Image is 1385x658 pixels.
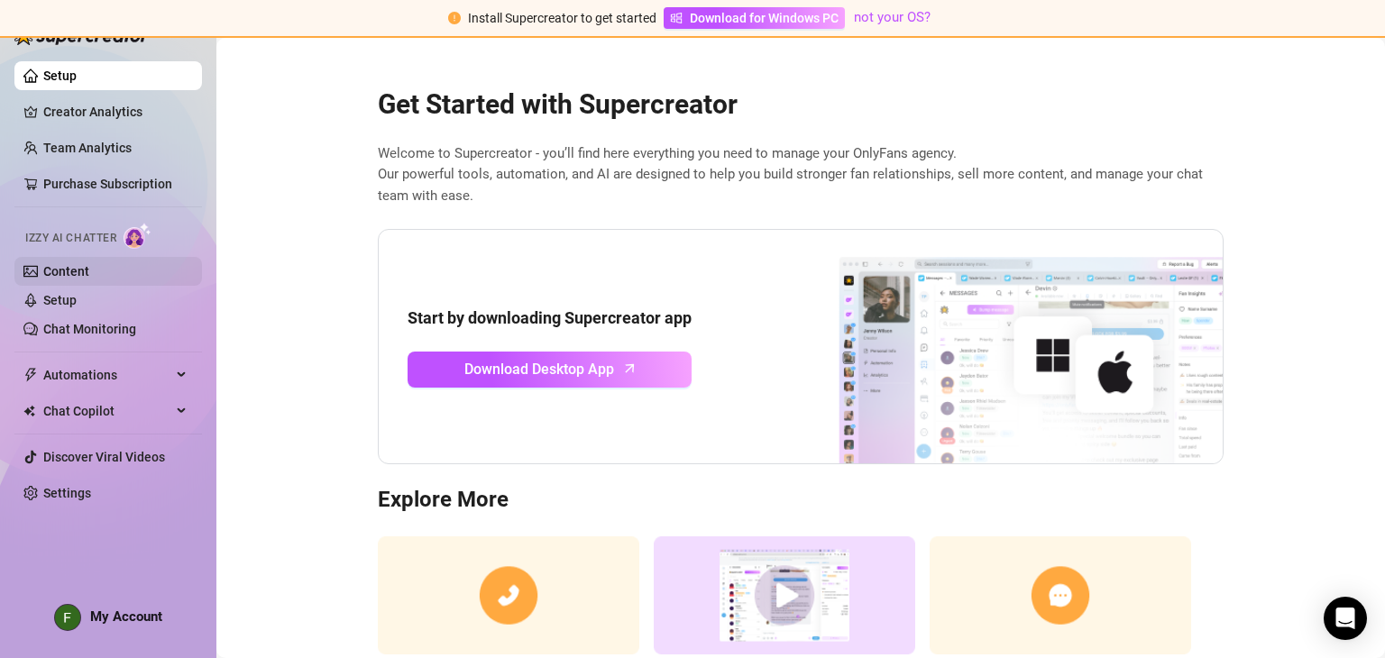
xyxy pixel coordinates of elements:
span: My Account [90,608,162,625]
span: windows [670,12,683,24]
img: download app [772,230,1223,464]
span: thunderbolt [23,368,38,382]
strong: Start by downloading Supercreator app [408,308,692,327]
img: supercreator demo [654,536,915,654]
span: Automations [43,361,171,389]
img: contact support [930,536,1191,654]
img: ACg8ocIptmGzAY7x4cGvELAqD97kXOnbV5pgN2e1jwl4yTXWzSbE3Q=s96-c [55,605,80,630]
span: Chat Copilot [43,397,171,425]
span: arrow-up [619,358,640,379]
img: Chat Copilot [23,405,35,417]
a: Setup [43,69,77,83]
span: exclamation-circle [448,12,461,24]
a: Content [43,264,89,279]
a: Setup [43,293,77,307]
span: Izzy AI Chatter [25,230,116,247]
h3: Explore More [378,486,1224,515]
span: Download Desktop App [464,358,614,380]
a: Purchase Subscription [43,177,172,191]
h2: Get Started with Supercreator [378,87,1224,122]
a: Chat Monitoring [43,322,136,336]
span: Install Supercreator to get started [468,11,656,25]
a: Download for Windows PC [664,7,845,29]
span: Welcome to Supercreator - you’ll find here everything you need to manage your OnlyFans agency. Ou... [378,143,1224,207]
span: Download for Windows PC [690,8,839,28]
a: not your OS? [854,9,931,25]
a: Team Analytics [43,141,132,155]
img: consulting call [378,536,639,654]
a: Creator Analytics [43,97,188,126]
img: AI Chatter [124,223,151,249]
a: Discover Viral Videos [43,450,165,464]
a: Settings [43,486,91,500]
div: Open Intercom Messenger [1324,597,1367,640]
a: Download Desktop Apparrow-up [408,352,692,388]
